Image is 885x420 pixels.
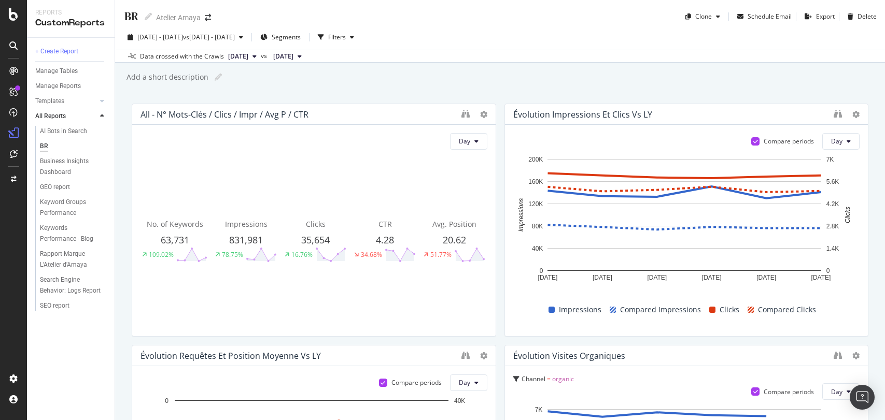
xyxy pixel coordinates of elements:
[822,133,860,150] button: Day
[123,29,247,46] button: [DATE] - [DATE]vs[DATE] - [DATE]
[517,198,524,232] text: Impressions
[140,52,224,61] div: Data crossed with the Crawls
[528,178,543,185] text: 160K
[40,197,100,219] div: Keyword Groups Performance
[513,351,625,361] div: Évolution Visites organiques
[461,351,470,359] div: binoculars
[183,33,235,41] span: vs [DATE] - [DATE]
[539,267,543,274] text: 0
[391,378,442,387] div: Compare periods
[450,374,487,391] button: Day
[132,104,496,337] div: All - N° mots-clés / Clics / Impr / Avg P / CTRDayNo. of Keywords63,731109.02%Impressions831,9817...
[222,250,243,259] div: 78.75%
[443,234,466,246] span: 20.62
[291,250,313,259] div: 16.76%
[858,12,877,21] div: Delete
[328,33,346,41] div: Filters
[141,109,308,120] div: All - N° mots-clés / Clics / Impr / Avg P / CTR
[35,66,107,77] a: Manage Tables
[40,182,70,193] div: GEO report
[35,111,66,122] div: All Reports
[306,219,326,229] span: Clicks
[513,109,652,120] div: Évolution impressions et clics vs LY
[844,8,877,25] button: Delete
[504,104,869,337] div: Évolution impressions et clics vs LYCompare periodsDayA chart.ImpressionsCompared ImpressionsClic...
[695,12,712,21] div: Clone
[559,303,601,316] span: Impressions
[764,387,814,396] div: Compare periods
[123,8,138,24] div: BR
[513,154,855,294] svg: A chart.
[822,383,860,400] button: Day
[35,46,78,57] div: + Create Report
[35,81,107,92] a: Manage Reports
[831,137,842,146] span: Day
[137,33,183,41] span: [DATE] - [DATE]
[35,66,78,77] div: Manage Tables
[816,12,835,21] div: Export
[756,274,776,281] text: [DATE]
[701,274,721,281] text: [DATE]
[450,133,487,150] button: Day
[256,29,305,46] button: Segments
[535,406,542,413] text: 7K
[834,351,842,359] div: binoculars
[149,250,174,259] div: 109.02%
[156,12,201,23] div: Atelier Amaya
[40,300,107,311] a: SEO report
[834,110,842,118] div: binoculars
[831,387,842,396] span: Day
[764,137,814,146] div: Compare periods
[826,200,839,208] text: 4.2K
[40,274,101,296] div: Search Engine Behavior: Logs Report
[225,219,268,229] span: Impressions
[454,397,465,404] text: 40K
[378,219,392,229] span: CTR
[40,197,107,219] a: Keyword Groups Performance
[681,8,724,25] button: Clone
[593,274,612,281] text: [DATE]
[376,234,394,246] span: 4.28
[40,223,100,244] div: Keywords Performance - Blog
[733,8,792,25] button: Schedule Email
[35,96,97,107] a: Templates
[40,182,107,193] a: GEO report
[40,249,101,270] div: Rapport Marque L'Atelier d'Amaya
[35,8,106,17] div: Reports
[229,234,263,246] span: 831,981
[161,234,189,246] span: 63,731
[261,51,269,61] span: vs
[35,81,81,92] div: Manage Reports
[538,274,557,281] text: [DATE]
[459,137,470,146] span: Day
[844,207,851,223] text: Clicks
[850,385,875,410] div: Open Intercom Messenger
[35,46,107,57] a: + Create Report
[647,274,667,281] text: [DATE]
[301,234,330,246] span: 35,654
[40,126,87,137] div: AI Bots in Search
[40,223,107,244] a: Keywords Performance - Blog
[531,245,542,252] text: 40K
[40,300,69,311] div: SEO report
[531,223,542,230] text: 80K
[826,223,839,230] text: 2.8K
[430,250,452,259] div: 51.77%
[459,378,470,387] span: Day
[432,219,476,229] span: Avg. Position
[224,50,261,63] button: [DATE]
[40,141,107,152] a: BR
[758,303,816,316] span: Compared Clicks
[40,126,107,137] a: AI Bots in Search
[205,14,211,21] div: arrow-right-arrow-left
[461,110,470,118] div: binoculars
[620,303,701,316] span: Compared Impressions
[40,249,107,270] a: Rapport Marque L'Atelier d'Amaya
[528,200,543,208] text: 120K
[35,96,64,107] div: Templates
[826,178,839,185] text: 5.6K
[748,12,792,21] div: Schedule Email
[826,267,830,274] text: 0
[547,374,551,383] span: =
